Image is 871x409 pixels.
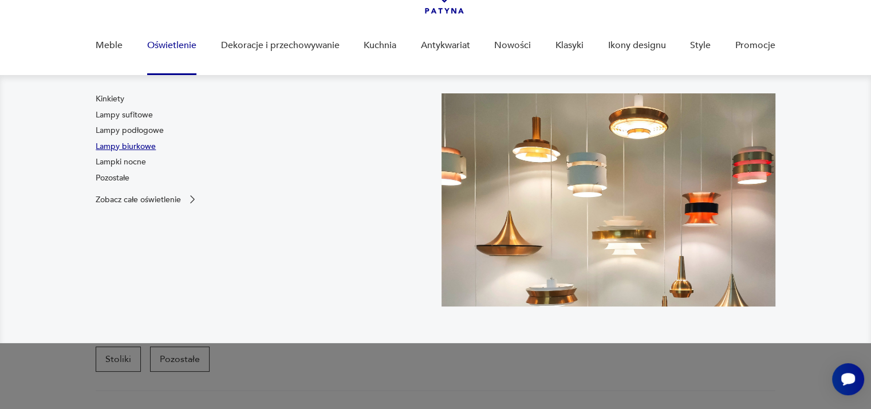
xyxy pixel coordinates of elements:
[364,23,396,68] a: Kuchnia
[220,23,339,68] a: Dekoracje i przechowywanie
[494,23,531,68] a: Nowości
[690,23,711,68] a: Style
[735,23,775,68] a: Promocje
[608,23,665,68] a: Ikony designu
[96,141,156,152] a: Lampy biurkowe
[96,196,181,203] p: Zobacz całe oświetlenie
[555,23,584,68] a: Klasyki
[96,156,146,168] a: Lampki nocne
[96,172,129,184] a: Pozostałe
[96,93,124,105] a: Kinkiety
[147,23,196,68] a: Oświetlenie
[96,109,153,121] a: Lampy sufitowe
[421,23,470,68] a: Antykwariat
[442,93,775,306] img: a9d990cd2508053be832d7f2d4ba3cb1.jpg
[832,363,864,395] iframe: Smartsupp widget button
[96,125,164,136] a: Lampy podłogowe
[96,194,198,205] a: Zobacz całe oświetlenie
[96,23,123,68] a: Meble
